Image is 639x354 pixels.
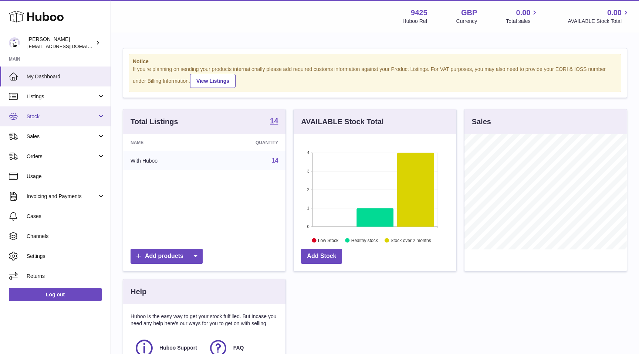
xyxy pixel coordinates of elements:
span: AVAILABLE Stock Total [568,18,630,25]
span: 0.00 [516,8,531,18]
span: Channels [27,233,105,240]
a: Log out [9,288,102,301]
img: Huboo@cbdmd.com [9,37,20,48]
text: 0 [307,224,310,229]
span: Returns [27,273,105,280]
span: 0.00 [607,8,622,18]
div: Huboo Ref [403,18,427,25]
text: 3 [307,169,310,173]
text: 4 [307,150,310,155]
h3: AVAILABLE Stock Total [301,117,383,127]
a: 14 [270,117,278,126]
strong: 9425 [411,8,427,18]
strong: 14 [270,117,278,125]
text: Low Stock [318,238,339,243]
text: 1 [307,206,310,210]
span: Sales [27,133,97,140]
span: Orders [27,153,97,160]
div: If you're planning on sending your products internationally please add required customs informati... [133,66,617,88]
span: Usage [27,173,105,180]
text: Stock over 2 months [391,238,431,243]
text: Healthy stock [351,238,378,243]
span: My Dashboard [27,73,105,80]
p: Huboo is the easy way to get your stock fulfilled. But incase you need any help here's our ways f... [131,313,278,327]
a: 14 [272,157,278,164]
a: 0.00 Total sales [506,8,539,25]
span: Cases [27,213,105,220]
span: FAQ [233,344,244,351]
strong: Notice [133,58,617,65]
text: 2 [307,187,310,192]
span: Stock [27,113,97,120]
th: Quantity [209,134,286,151]
strong: GBP [461,8,477,18]
a: 0.00 AVAILABLE Stock Total [568,8,630,25]
a: Add Stock [301,249,342,264]
td: With Huboo [123,151,209,170]
span: Listings [27,93,97,100]
a: Add products [131,249,203,264]
h3: Sales [472,117,491,127]
span: Total sales [506,18,539,25]
span: Settings [27,253,105,260]
th: Name [123,134,209,151]
span: Invoicing and Payments [27,193,97,200]
a: View Listings [190,74,236,88]
div: Currency [456,18,477,25]
div: [PERSON_NAME] [27,36,94,50]
h3: Help [131,287,146,297]
span: Huboo Support [159,344,197,351]
h3: Total Listings [131,117,178,127]
span: [EMAIL_ADDRESS][DOMAIN_NAME] [27,43,109,49]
